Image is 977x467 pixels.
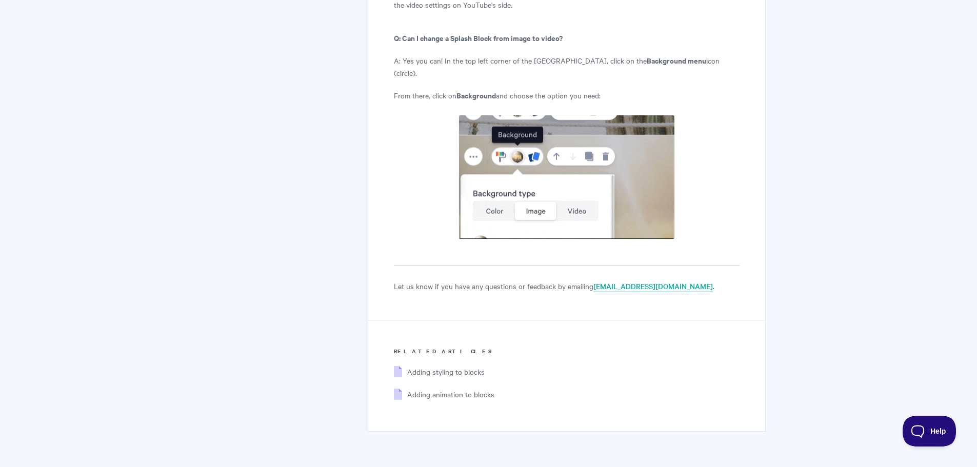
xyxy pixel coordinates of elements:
[407,367,485,377] a: Adding styling to blocks
[593,281,713,292] a: [EMAIL_ADDRESS][DOMAIN_NAME]
[903,416,956,446] iframe: Toggle Customer Support
[394,280,739,292] p: Let us know if you have any questions or feedback by emailing .
[647,55,706,66] strong: Background menu
[407,389,494,399] a: Adding animation to blocks
[394,54,739,79] p: A: Yes you can! In the top left corner of the [GEOGRAPHIC_DATA], click on the icon (circle).
[394,89,739,101] p: From there, click on and choose the option you need:
[456,90,496,100] strong: Background
[394,346,739,356] h3: Related Articles
[458,115,675,239] img: file-6dO5iqMMwB.gif
[394,32,563,43] b: Q: Can I change a Splash Block from image to video?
